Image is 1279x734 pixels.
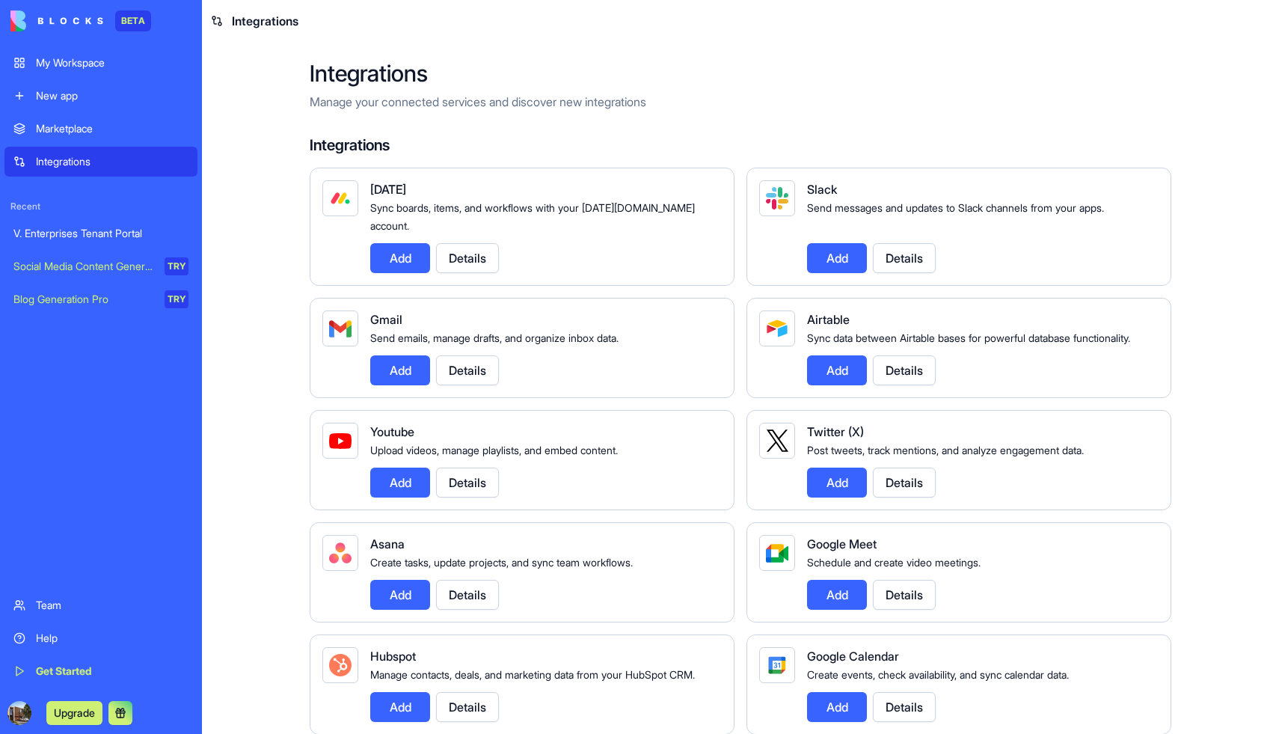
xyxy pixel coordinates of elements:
span: Gmail [370,312,402,327]
span: Twitter (X) [807,424,864,439]
a: Get Started [4,656,197,686]
span: Upload videos, manage playlists, and embed content. [370,444,618,456]
a: Blog Generation ProTRY [4,284,197,314]
button: Add [807,355,867,385]
div: Integrations [36,154,188,169]
div: TRY [165,257,188,275]
div: My Workspace [36,55,188,70]
span: Sync data between Airtable bases for powerful database functionality. [807,331,1130,344]
a: My Workspace [4,48,197,78]
a: Integrations [4,147,197,177]
span: Slack [807,182,837,197]
a: Marketplace [4,114,197,144]
div: BETA [115,10,151,31]
button: Details [436,243,499,273]
span: Manage contacts, deals, and marketing data from your HubSpot CRM. [370,668,695,681]
button: Add [370,580,430,610]
button: Add [807,243,867,273]
span: Sync boards, items, and workflows with your [DATE][DOMAIN_NAME] account. [370,201,695,232]
div: Get Started [36,664,188,679]
button: Add [807,692,867,722]
button: Details [873,692,936,722]
div: V. Enterprises Tenant Portal [13,226,188,241]
span: Post tweets, track mentions, and analyze engagement data. [807,444,1084,456]
a: New app [4,81,197,111]
button: Details [436,355,499,385]
span: Hubspot [370,649,416,664]
button: Details [873,468,936,498]
div: Help [36,631,188,646]
button: Add [370,355,430,385]
span: Integrations [232,12,298,30]
div: Team [36,598,188,613]
img: logo [10,10,103,31]
p: Manage your connected services and discover new integrations [310,93,1171,111]
div: Social Media Content Generator [13,259,154,274]
a: Help [4,623,197,653]
h4: Integrations [310,135,1171,156]
div: Blog Generation Pro [13,292,154,307]
span: Create events, check availability, and sync calendar data. [807,668,1069,681]
span: Asana [370,536,405,551]
span: Schedule and create video meetings. [807,556,981,569]
button: Details [436,468,499,498]
button: Details [873,355,936,385]
span: Send emails, manage drafts, and organize inbox data. [370,331,619,344]
span: Send messages and updates to Slack channels from your apps. [807,201,1104,214]
button: Details [873,243,936,273]
div: TRY [165,290,188,308]
button: Add [807,580,867,610]
button: Add [370,243,430,273]
h2: Integrations [310,60,1171,87]
span: Youtube [370,424,414,439]
a: Upgrade [46,705,102,720]
button: Details [436,692,499,722]
span: [DATE] [370,182,406,197]
a: BETA [10,10,151,31]
span: Google Calendar [807,649,899,664]
button: Details [873,580,936,610]
span: Google Meet [807,536,877,551]
span: Create tasks, update projects, and sync team workflows. [370,556,633,569]
div: New app [36,88,188,103]
button: Add [807,468,867,498]
a: Team [4,590,197,620]
button: Upgrade [46,701,102,725]
a: V. Enterprises Tenant Portal [4,218,197,248]
div: Marketplace [36,121,188,136]
span: Recent [4,201,197,212]
button: Details [436,580,499,610]
button: Add [370,692,430,722]
button: Add [370,468,430,498]
span: Airtable [807,312,850,327]
a: Social Media Content GeneratorTRY [4,251,197,281]
img: ACg8ocI3iN2EvMXak_SCsLvJfSWb2MdaMp1gkP1m4Fni7Et9EyLMhJlZ=s96-c [7,701,31,725]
